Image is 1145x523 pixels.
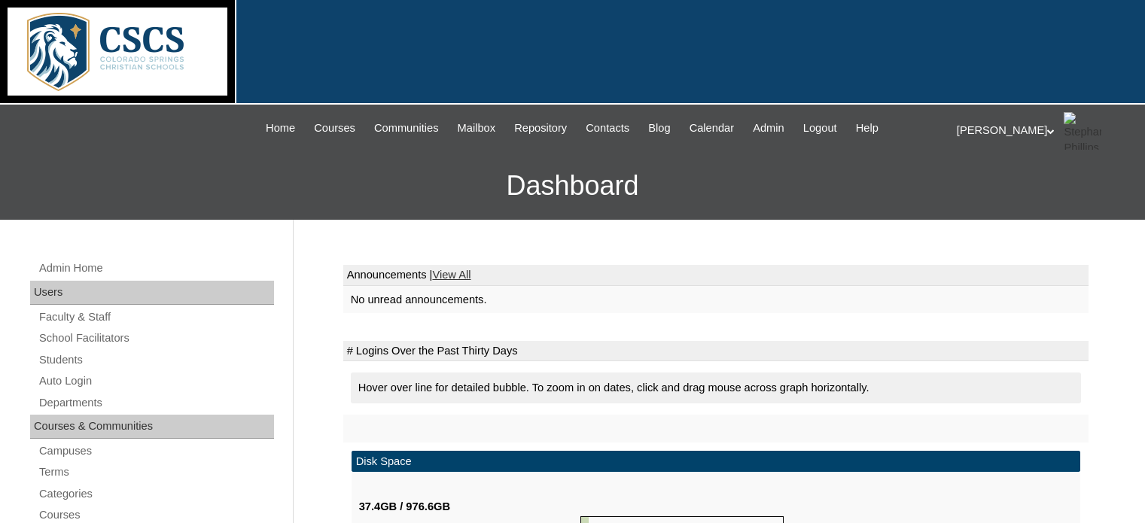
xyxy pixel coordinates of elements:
a: Admin Home [38,259,274,278]
span: Help [856,120,879,137]
td: Announcements | [343,265,1089,286]
a: Help [848,120,886,137]
span: Home [266,120,295,137]
span: Logout [803,120,837,137]
a: Calendar [682,120,742,137]
span: Admin [753,120,784,137]
div: 37.4GB / 976.6GB [359,499,580,515]
span: Repository [514,120,567,137]
a: Departments [38,394,274,412]
a: Categories [38,485,274,503]
span: Communities [374,120,439,137]
a: School Facilitators [38,329,274,348]
a: Mailbox [450,120,504,137]
span: Contacts [586,120,629,137]
a: Contacts [578,120,637,137]
div: Courses & Communities [30,415,274,439]
img: Stephanie Phillips [1064,112,1101,150]
a: Home [258,120,303,137]
a: Auto Login [38,372,274,391]
a: Blog [641,120,678,137]
img: logo-white.png [8,8,227,96]
a: Faculty & Staff [38,308,274,327]
span: Courses [314,120,355,137]
td: Disk Space [352,451,1080,473]
a: Admin [745,120,792,137]
span: Blog [648,120,670,137]
a: View All [432,269,470,281]
a: Courses [306,120,363,137]
h3: Dashboard [8,152,1137,220]
td: No unread announcements. [343,286,1089,314]
td: # Logins Over the Past Thirty Days [343,341,1089,362]
a: Terms [38,463,274,482]
a: Students [38,351,274,369]
span: Calendar [690,120,734,137]
a: Communities [367,120,446,137]
a: Campuses [38,442,274,461]
a: Logout [796,120,845,137]
span: Mailbox [458,120,496,137]
a: Repository [507,120,574,137]
div: [PERSON_NAME] [957,112,1130,150]
div: Users [30,281,274,305]
div: Hover over line for detailed bubble. To zoom in on dates, click and drag mouse across graph horiz... [351,372,1081,403]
